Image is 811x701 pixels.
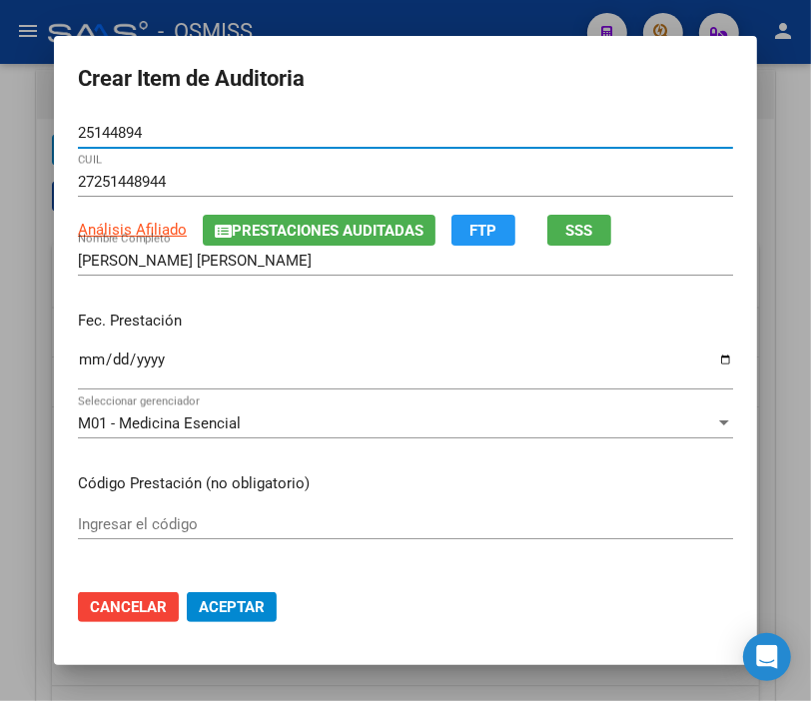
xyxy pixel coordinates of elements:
p: Precio [78,573,733,596]
span: Prestaciones Auditadas [232,222,423,240]
button: Aceptar [187,592,277,622]
span: Análisis Afiliado [78,221,187,239]
span: SSS [566,222,593,240]
span: Aceptar [199,598,265,616]
button: FTP [451,215,515,246]
h2: Crear Item de Auditoria [78,60,733,98]
span: Cancelar [90,598,167,616]
div: Open Intercom Messenger [743,633,791,681]
p: Código Prestación (no obligatorio) [78,472,733,495]
p: Fec. Prestación [78,310,733,333]
button: Prestaciones Auditadas [203,215,435,246]
button: SSS [547,215,611,246]
span: M01 - Medicina Esencial [78,414,241,432]
button: Cancelar [78,592,179,622]
span: FTP [470,222,497,240]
